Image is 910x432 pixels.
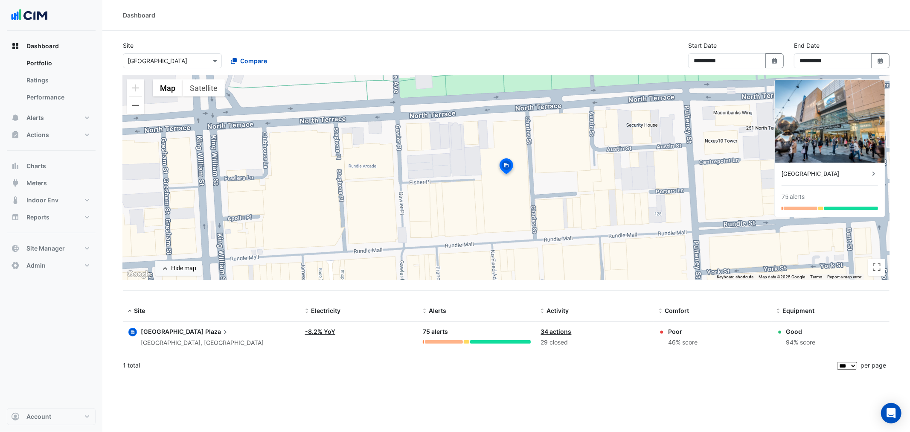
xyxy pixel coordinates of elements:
a: 34 actions [541,328,572,335]
span: Dashboard [26,42,59,50]
label: Start Date [688,41,717,50]
span: Plaza [205,327,230,336]
a: Report a map error [827,274,861,279]
fa-icon: Select Date [771,57,779,64]
label: Site [123,41,134,50]
a: -8.2% YoY [305,328,335,335]
app-icon: Alerts [11,114,20,122]
app-icon: Reports [11,213,20,222]
span: per page [861,362,886,369]
div: 29 closed [541,338,648,347]
app-icon: Indoor Env [11,196,20,204]
div: [GEOGRAPHIC_DATA] [782,169,869,178]
fa-icon: Select Date [877,57,884,64]
button: Hide map [155,261,202,276]
app-icon: Dashboard [11,42,20,50]
button: Show street map [153,79,183,96]
div: [GEOGRAPHIC_DATA], [GEOGRAPHIC_DATA] [141,338,264,348]
div: Dashboard [123,11,155,20]
span: Activity [547,307,569,314]
span: Admin [26,261,46,270]
app-icon: Charts [11,162,20,170]
button: Site Manager [7,240,96,257]
span: Reports [26,213,49,222]
app-icon: Meters [11,179,20,187]
span: Meters [26,179,47,187]
button: Meters [7,175,96,192]
button: Toggle fullscreen view [868,259,885,276]
div: Dashboard [7,55,96,109]
div: Open Intercom Messenger [881,403,901,423]
a: Open this area in Google Maps (opens a new window) [125,269,153,280]
div: 75 alerts [782,193,805,201]
span: Indoor Env [26,196,58,204]
button: Dashboard [7,38,96,55]
button: Zoom in [127,79,144,96]
span: Alerts [26,114,44,122]
app-icon: Admin [11,261,20,270]
div: 94% score [786,338,816,347]
span: Compare [240,56,267,65]
div: Good [786,327,816,336]
div: Poor [668,327,698,336]
img: Company Logo [10,7,49,24]
span: Alerts [429,307,446,314]
img: site-pin-selected.svg [497,157,516,178]
button: Account [7,408,96,425]
button: Reports [7,209,96,226]
div: Hide map [171,264,196,273]
a: Terms (opens in new tab) [810,274,822,279]
button: Admin [7,257,96,274]
span: Electricity [311,307,340,314]
label: End Date [794,41,820,50]
app-icon: Actions [11,131,20,139]
span: Actions [26,131,49,139]
a: Performance [20,89,96,106]
span: Site [134,307,145,314]
a: Ratings [20,72,96,89]
a: Portfolio [20,55,96,72]
button: Alerts [7,109,96,126]
button: Compare [225,53,273,68]
span: [GEOGRAPHIC_DATA] [141,328,204,335]
div: 75 alerts [423,327,530,337]
div: 1 total [123,355,835,376]
span: Charts [26,162,46,170]
app-icon: Site Manager [11,244,20,253]
button: Charts [7,158,96,175]
button: Actions [7,126,96,143]
span: Account [26,412,51,421]
button: Keyboard shortcuts [717,274,753,280]
span: Map data ©2025 Google [759,274,805,279]
button: Show satellite imagery [183,79,225,96]
button: Indoor Env [7,192,96,209]
div: 46% score [668,338,698,347]
img: Adelaide Central Plaza [775,80,885,163]
span: Comfort [665,307,689,314]
span: Site Manager [26,244,65,253]
span: Equipment [783,307,815,314]
button: Zoom out [127,97,144,114]
img: Google [125,269,153,280]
